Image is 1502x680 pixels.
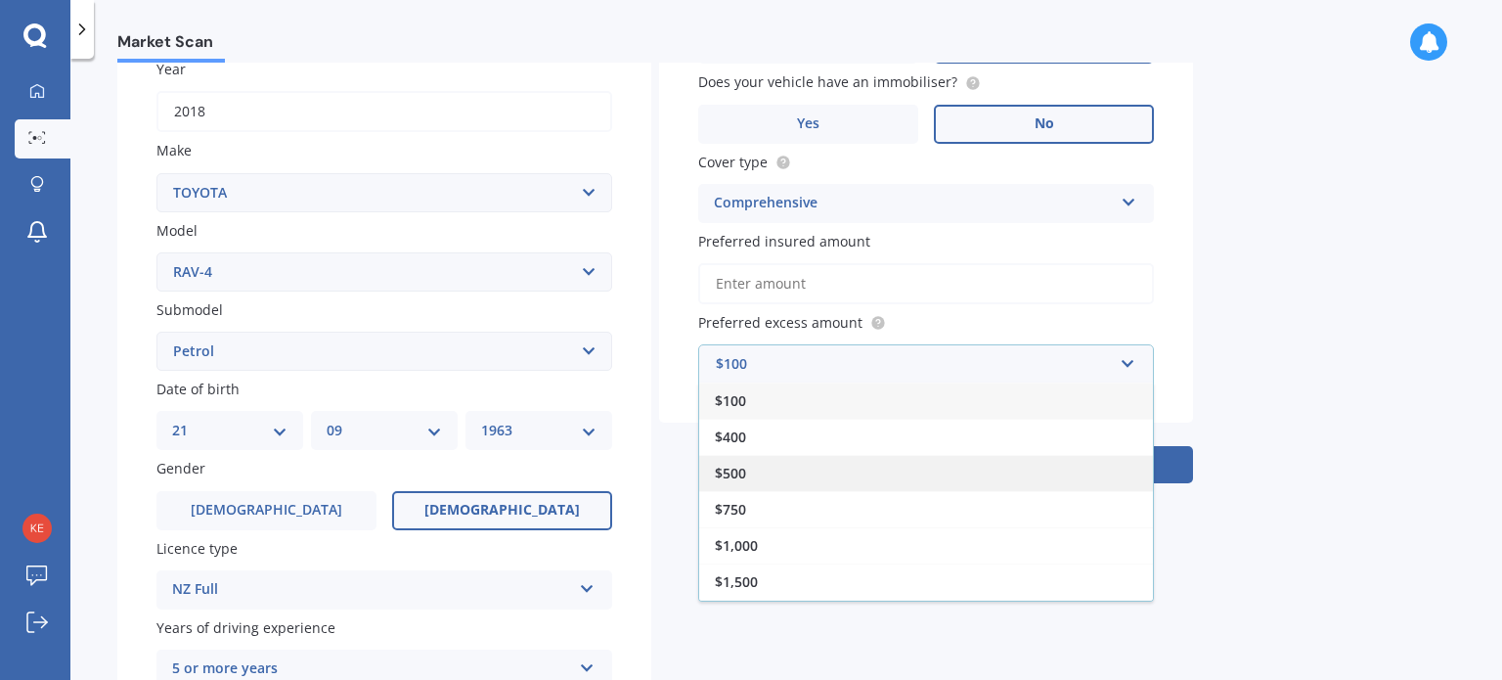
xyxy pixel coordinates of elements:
span: Preferred excess amount [698,313,862,332]
span: $750 [715,500,746,519]
span: $500 [715,464,746,482]
span: $400 [715,428,746,446]
span: [DEMOGRAPHIC_DATA] [424,502,580,519]
span: Submodel [156,300,223,319]
span: $100 [715,391,746,410]
img: cdf337792724450a568a7d7269a9551b [22,514,52,543]
input: YYYY [156,91,612,132]
div: NZ Full [172,578,571,602]
span: $1,500 [715,572,758,591]
span: Preferred insured amount [698,232,870,250]
span: Yes [797,115,819,132]
span: Model [156,221,198,240]
span: $1,000 [715,536,758,555]
div: Comprehensive [714,192,1113,215]
input: Enter amount [698,263,1154,304]
span: Does your vehicle have an immobiliser? [698,73,957,92]
span: Years of driving experience [156,618,335,637]
span: No [1035,115,1054,132]
span: Date of birth [156,380,240,398]
span: Cover type [698,153,768,171]
span: Licence type [156,539,238,558]
span: Make [156,142,192,160]
span: Year [156,60,186,78]
span: Market Scan [117,32,225,59]
span: [DEMOGRAPHIC_DATA] [191,502,342,519]
span: Gender [156,460,205,478]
